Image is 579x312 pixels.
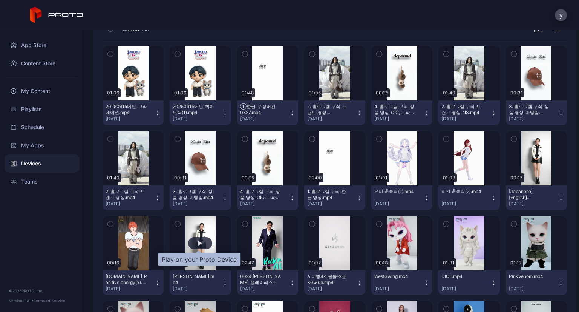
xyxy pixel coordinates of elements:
span: Version 1.13.1 • [9,298,34,303]
div: DICE.mp4 [441,273,483,280]
a: Schedule [5,118,80,136]
div: [DATE] [106,286,155,292]
div: [DATE] [441,201,490,207]
div: [DATE] [441,286,490,292]
div: [DATE] [509,286,558,292]
div: [DATE] [307,286,356,292]
div: [DATE] [106,201,155,207]
div: A 더빙4k_볼륨조절30퍼up.mp4 [307,273,349,286]
div: SSYouTube.online_Positive energy(Yull ver.)🕺✨ #skinz #스킨즈 #Yull #율 #shorts_1080p.mp4 [106,273,147,286]
button: 3. 홀로그램 구좌_상품 영상_마뗑킴.mp4[DATE] [170,185,231,210]
button: 유니 운동회(1).mp4[DATE] [371,185,432,210]
div: 20250915메인_화이트백(1).mp4 [173,103,214,116]
a: Terms Of Service [34,298,65,303]
div: PinkVenom.mp4 [509,273,550,280]
div: ①한글_수정버전0827.mp4 [240,103,282,116]
button: 20250915메인_그라데이션.mp4[DATE] [103,100,164,125]
div: [DATE] [240,286,289,292]
div: © 2025 PROTO, Inc. [9,288,75,294]
a: Devices [5,154,80,173]
div: Play on your Proto Device [158,253,240,266]
div: 3. 홀로그램 구좌_상품 영상_마뗑킴.mp4 [173,188,214,201]
button: WestSwing.mp4[DATE] [371,270,432,295]
a: Content Store [5,54,80,73]
button: 3. 홀로그램 구좌_상품 영상_마뗑킴_NS.mp4[DATE] [506,100,567,125]
button: A 더빙4k_볼륨조절30퍼up.mp4[DATE] [304,270,365,295]
button: 2. 홀로그램 구좌_브랜드 영상_NS_del.mp4[DATE] [304,100,365,125]
div: [DATE] [374,286,423,292]
button: DICE.mp4[DATE] [438,270,499,295]
div: 2. 홀로그램 구좌_브랜드 영상_NS_del.mp4 [307,103,349,116]
div: 유니 운동회(1).mp4 [374,188,416,195]
a: My Content [5,82,80,100]
div: [DATE] [441,116,490,122]
div: [Japanese] [English] 김태희.mp4 [509,188,550,201]
button: PinkVenom.mp4[DATE] [506,270,567,295]
div: [DATE] [509,116,558,122]
div: [DATE] [173,201,222,207]
button: 20250915메인_화이트백(1).mp4[DATE] [170,100,231,125]
div: 리제 운동회(2).mp4 [441,188,483,195]
div: [DATE] [307,201,356,207]
div: [DATE] [307,116,356,122]
button: 4. 홀로그램 구좌_상품 영상_OIC, 드파운드.mp4[DATE] [237,185,298,210]
button: 리제 운동회(2).mp4[DATE] [438,185,499,210]
div: 2. 홀로그램 구좌_브랜드 영상.mp4 [106,188,147,201]
button: 2. 홀로그램 구좌_브랜드 영상.mp4[DATE] [103,185,164,210]
div: 1. 홀로그램 구좌_한글 영상.mp4 [307,188,349,201]
div: [DATE] [106,116,155,122]
button: 1. 홀로그램 구좌_한글 영상.mp4[DATE] [304,185,365,210]
div: 0629_이승철_플레이리스트 [240,273,282,286]
div: [DATE] [509,201,558,207]
div: [DATE] [173,116,222,122]
div: [DATE] [240,116,289,122]
div: 4. 홀로그램 구좌_상품 영상_OIC, 드파운드.mp4 [240,188,282,201]
div: [DATE] [173,286,222,292]
div: [DATE] [374,201,423,207]
div: 4. 홀로그램 구좌_상품 영상_OIC, 드파운드_NS.mp4 [374,103,416,116]
div: 3. 홀로그램 구좌_상품 영상_마뗑킴_NS.mp4 [509,103,550,116]
a: My Apps [5,136,80,154]
button: [Japanese] [English] [PERSON_NAME].mp4[DATE] [506,185,567,210]
div: 20250915메인_그라데이션.mp4 [106,103,147,116]
div: WestSwing.mp4 [374,273,416,280]
button: 2. 홀로그램 구좌_브랜드 영상_NS.mp4[DATE] [438,100,499,125]
a: Teams [5,173,80,191]
div: 2. 홀로그램 구좌_브랜드 영상_NS.mp4 [441,103,483,116]
a: Playlists [5,100,80,118]
a: App Store [5,36,80,54]
button: 4. 홀로그램 구좌_상품 영상_OIC, 드파운드_NS.mp4[DATE] [371,100,432,125]
button: [PERSON_NAME].mp4[DATE] [170,270,231,295]
div: [DATE] [240,201,289,207]
button: ①한글_수정버전0827.mp4[DATE] [237,100,298,125]
div: 김태희.mp4 [173,273,214,286]
button: 0629_[PERSON_NAME]_플레이리스트[DATE] [237,270,298,295]
button: [DOMAIN_NAME]_Positive energy(Yull ver.)🕺✨ #skinz #스킨즈 #Yull #율 #shorts_1080p.mp4[DATE] [103,270,164,295]
button: y [555,9,567,21]
div: [DATE] [374,116,423,122]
